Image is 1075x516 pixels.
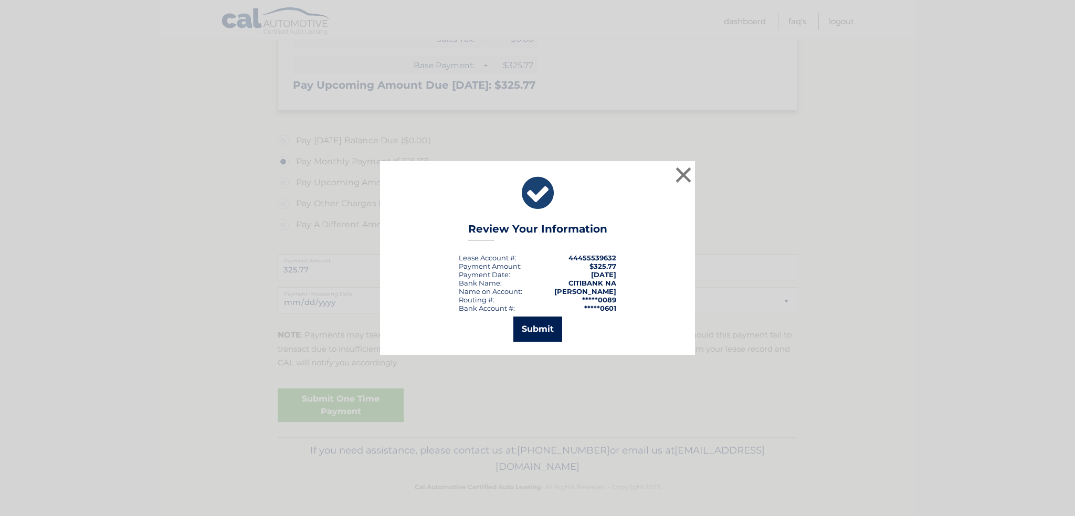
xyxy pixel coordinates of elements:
div: Payment Amount: [459,262,522,270]
div: Bank Account #: [459,304,515,312]
strong: 44455539632 [568,254,616,262]
div: Lease Account #: [459,254,517,262]
div: Bank Name: [459,279,502,287]
h3: Review Your Information [468,223,607,241]
strong: [PERSON_NAME] [554,287,616,296]
div: Name on Account: [459,287,522,296]
div: Routing #: [459,296,494,304]
button: Submit [513,317,562,342]
span: [DATE] [591,270,616,279]
div: : [459,270,510,279]
strong: CITIBANK NA [568,279,616,287]
span: Payment Date [459,270,509,279]
span: $325.77 [589,262,616,270]
button: × [673,164,694,185]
